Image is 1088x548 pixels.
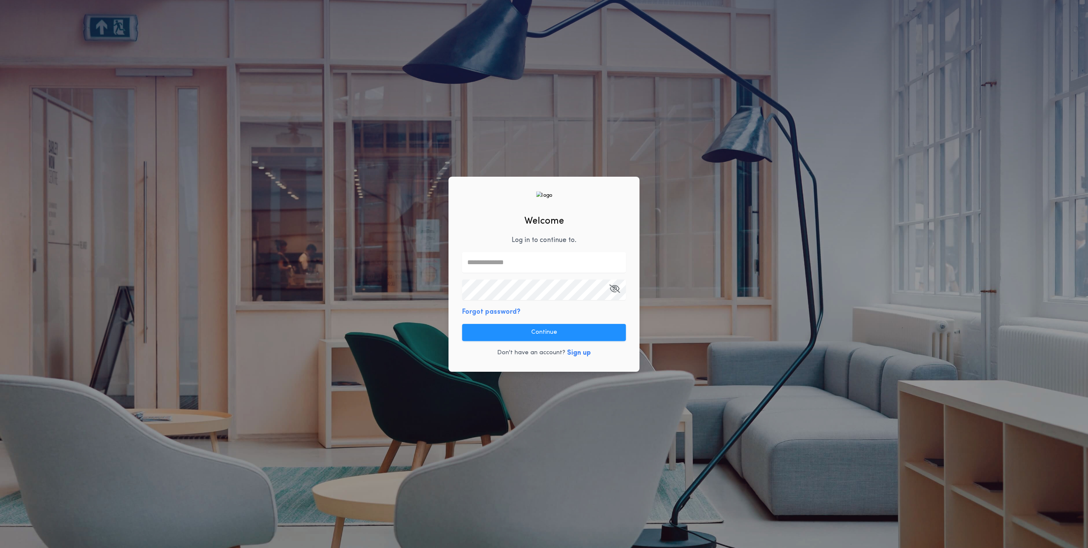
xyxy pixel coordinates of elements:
img: logo [536,191,552,199]
button: Forgot password? [462,307,521,317]
p: Don't have an account? [497,349,565,357]
h2: Welcome [524,214,564,228]
button: Sign up [567,348,591,358]
button: Continue [462,324,626,341]
p: Log in to continue to . [512,235,576,245]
